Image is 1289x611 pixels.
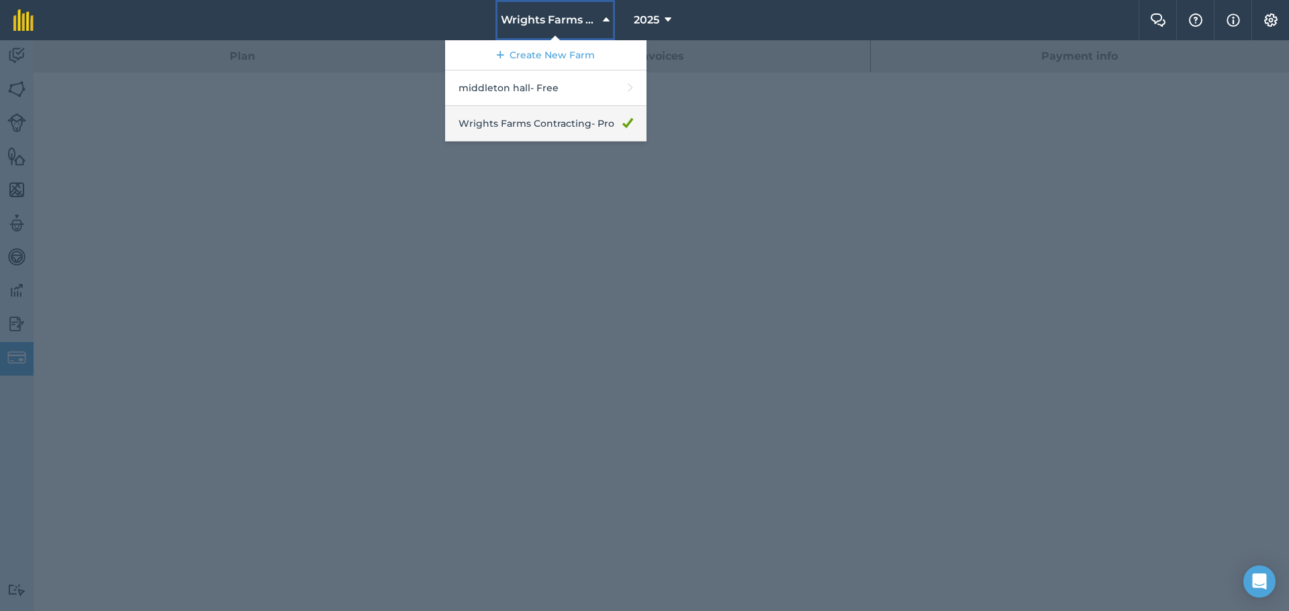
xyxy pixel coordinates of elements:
img: svg+xml;base64,PHN2ZyB4bWxucz0iaHR0cDovL3d3dy53My5vcmcvMjAwMC9zdmciIHdpZHRoPSIxNyIgaGVpZ2h0PSIxNy... [1227,12,1240,28]
img: Two speech bubbles overlapping with the left bubble in the forefront [1150,13,1166,27]
a: Create New Farm [445,40,647,70]
span: 2025 [634,12,659,28]
a: middleton hall- Free [445,70,647,106]
img: A cog icon [1263,13,1279,27]
img: fieldmargin Logo [13,9,34,31]
a: Wrights Farms Contracting- Pro [445,106,647,142]
span: Wrights Farms Contracting [501,12,598,28]
img: A question mark icon [1188,13,1204,27]
div: Open Intercom Messenger [1243,565,1276,598]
